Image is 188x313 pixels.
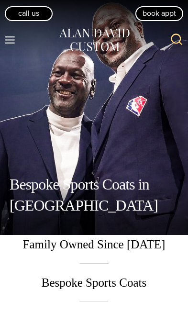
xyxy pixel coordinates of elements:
[13,235,175,264] span: Family Owned Since [DATE]
[58,27,130,54] img: Alan David Custom
[135,6,183,21] a: book appt
[32,264,156,302] span: Bespoke Sports Coats
[165,29,188,52] button: View Search Form
[5,6,53,21] a: Call Us
[10,164,178,225] h1: Bespoke Sports Coats in [GEOGRAPHIC_DATA]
